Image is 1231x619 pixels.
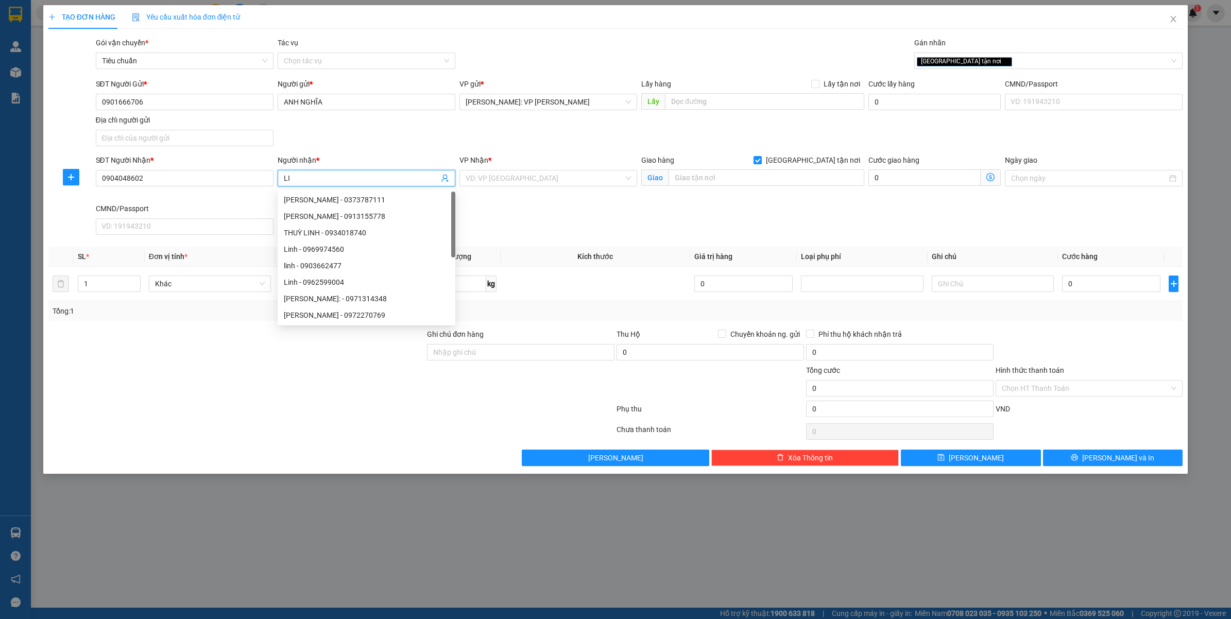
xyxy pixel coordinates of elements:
[96,154,273,166] div: SĐT Người Nhận
[711,450,899,466] button: deleteXóa Thông tin
[788,452,833,463] span: Xóa Thông tin
[641,169,669,186] span: Giao
[868,94,1001,110] input: Cước lấy hàng
[284,277,449,288] div: Linh - 0962599004
[588,452,643,463] span: [PERSON_NAME]
[53,305,475,317] div: Tổng: 1
[937,454,945,462] span: save
[868,169,981,186] input: Cước giao hàng
[441,174,449,182] span: user-add
[63,169,79,185] button: plus
[694,276,793,292] input: 0
[949,452,1004,463] span: [PERSON_NAME]
[278,39,298,47] label: Tác vụ
[1005,156,1037,164] label: Ngày giao
[694,252,732,261] span: Giá trị hàng
[278,307,455,323] div: ANH LINH - 0972270769
[868,80,915,88] label: Cước lấy hàng
[641,156,674,164] span: Giao hàng
[278,241,455,257] div: Linh - 0969974560
[1062,252,1098,261] span: Cước hàng
[932,276,1054,292] input: Ghi Chú
[996,366,1064,374] label: Hình thức thanh toán
[806,366,840,374] span: Tổng cước
[53,276,69,292] button: delete
[278,290,455,307] div: Nguyễn Linh Chi: - 0971314348
[1071,454,1078,462] span: printer
[427,330,484,338] label: Ghi chú đơn hàng
[427,344,614,360] input: Ghi chú đơn hàng
[278,192,455,208] div: VŨ VĂN LINH - 0373787111
[466,94,631,110] span: Hồ Chí Minh: VP Bình Thạnh
[96,114,273,126] div: Địa chỉ người gửi
[917,57,1012,66] span: [GEOGRAPHIC_DATA] tận nơi
[48,13,56,21] span: plus
[486,276,497,292] span: kg
[284,227,449,238] div: THUỲ LINH - 0934018740
[96,39,148,47] span: Gói vận chuyển
[577,252,613,261] span: Kích thước
[278,208,455,225] div: MẠNH LINH - 0913155778
[901,450,1041,466] button: save[PERSON_NAME]
[132,13,241,21] span: Yêu cầu xuất hóa đơn điện tử
[96,78,273,90] div: SĐT Người Gửi
[284,244,449,255] div: Linh - 0969974560
[278,274,455,290] div: Linh - 0962599004
[986,173,995,181] span: dollar-circle
[814,329,906,340] span: Phí thu hộ khách nhận trả
[1003,59,1008,64] span: close
[96,203,273,214] div: CMND/Passport
[641,80,671,88] span: Lấy hàng
[48,13,115,21] span: TẠO ĐƠN HÀNG
[132,13,140,22] img: icon
[777,454,784,462] span: delete
[284,293,449,304] div: [PERSON_NAME]: - 0971314348
[868,156,919,164] label: Cước giao hàng
[278,154,455,166] div: Người nhận
[284,309,449,321] div: [PERSON_NAME] - 0972270769
[278,225,455,241] div: THUỲ LINH - 0934018740
[762,154,864,166] span: [GEOGRAPHIC_DATA] tận nơi
[102,53,267,68] span: Tiêu chuẩn
[1169,15,1177,23] span: close
[149,252,187,261] span: Đơn vị tính
[726,329,804,340] span: Chuyển khoản ng. gửi
[615,424,805,442] div: Chưa thanh toán
[278,257,455,274] div: linh - 0903662477
[284,194,449,205] div: [PERSON_NAME] - 0373787111
[1159,5,1188,34] button: Close
[96,130,273,146] input: Địa chỉ của người gửi
[914,39,946,47] label: Gán nhãn
[1011,173,1167,184] input: Ngày giao
[928,247,1058,267] th: Ghi chú
[1169,276,1178,292] button: plus
[459,78,637,90] div: VP gửi
[284,211,449,222] div: [PERSON_NAME] - 0913155778
[797,247,927,267] th: Loại phụ phí
[615,403,805,421] div: Phụ thu
[669,169,864,186] input: Giao tận nơi
[1005,78,1183,90] div: CMND/Passport
[522,450,709,466] button: [PERSON_NAME]
[819,78,864,90] span: Lấy tận nơi
[78,252,86,261] span: SL
[1082,452,1154,463] span: [PERSON_NAME] và In
[1043,450,1183,466] button: printer[PERSON_NAME] và In
[1169,280,1178,288] span: plus
[641,93,665,110] span: Lấy
[278,78,455,90] div: Người gửi
[665,93,864,110] input: Dọc đường
[155,276,265,291] span: Khác
[617,330,640,338] span: Thu Hộ
[459,156,488,164] span: VP Nhận
[284,260,449,271] div: linh - 0903662477
[63,173,79,181] span: plus
[996,405,1010,413] span: VND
